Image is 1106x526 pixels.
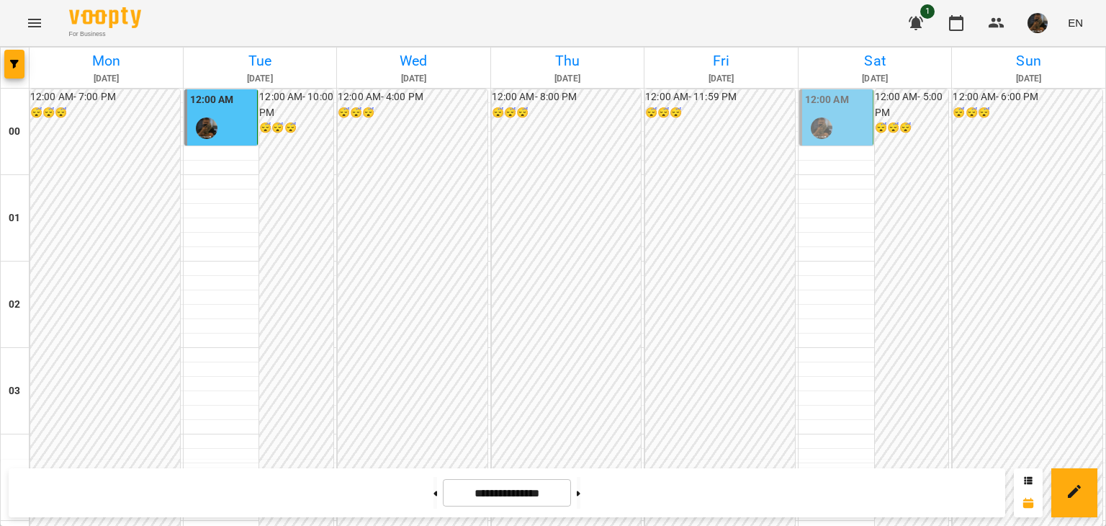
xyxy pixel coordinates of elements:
h6: 😴😴😴 [953,105,1102,121]
h6: 😴😴😴 [875,120,949,136]
h6: [DATE] [339,72,488,86]
img: Voopty Logo [69,7,141,28]
span: For Business [69,30,141,39]
h6: Fri [647,50,796,72]
h6: Sat [801,50,950,72]
h6: [DATE] [801,72,950,86]
label: 12:00 AM [805,92,849,108]
h6: 12:00 AM - 5:00 PM [875,89,949,120]
h6: 😴😴😴 [645,105,795,121]
h6: 😴😴😴 [259,120,333,136]
h6: [DATE] [954,72,1103,86]
span: EN [1068,15,1083,30]
h6: 12:00 AM - 8:00 PM [492,89,642,105]
h6: [DATE] [186,72,335,86]
h6: 12:00 AM - 6:00 PM [953,89,1102,105]
h6: Mon [32,50,181,72]
h6: [DATE] [32,72,181,86]
h6: 12:00 AM - 11:59 PM [645,89,795,105]
h6: Thu [493,50,642,72]
img: 38836d50468c905d322a6b1b27ef4d16.jpg [1028,13,1048,33]
h6: 12:00 AM - 7:00 PM [30,89,180,105]
h6: 12:00 AM - 10:00 PM [259,89,333,120]
h6: 😴😴😴 [30,105,180,121]
img: Сорока Ростислав [811,117,832,139]
label: 12:00 AM [190,92,234,108]
h6: 03 [9,383,20,399]
h6: 😴😴😴 [492,105,642,121]
button: Menu [17,6,52,40]
h6: [DATE] [493,72,642,86]
h6: 😴😴😴 [338,105,487,121]
h6: 02 [9,297,20,313]
h6: Sun [954,50,1103,72]
h6: Tue [186,50,335,72]
button: EN [1062,9,1089,36]
p: індив [PERSON_NAME] 45 хв - [PERSON_NAME] [805,145,870,213]
h6: 12:00 AM - 4:00 PM [338,89,487,105]
h6: 01 [9,210,20,226]
h6: 00 [9,124,20,140]
h6: [DATE] [647,72,796,86]
span: 1 [920,4,935,19]
h6: Wed [339,50,488,72]
img: Сорока Ростислав [196,117,217,139]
